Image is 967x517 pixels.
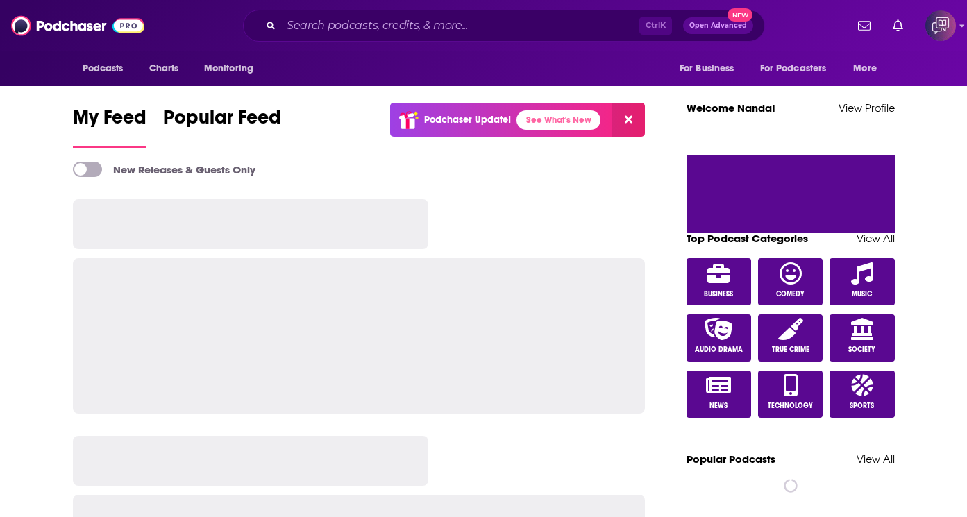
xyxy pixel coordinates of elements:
a: Sports [830,371,895,418]
button: open menu [73,56,142,82]
a: Society [830,314,895,362]
span: Ctrl K [639,17,672,35]
button: Open AdvancedNew [683,17,753,34]
a: View All [857,232,895,245]
input: Search podcasts, credits, & more... [281,15,639,37]
span: Society [848,346,875,354]
button: open menu [670,56,752,82]
span: For Podcasters [760,59,827,78]
a: Charts [140,56,187,82]
button: open menu [751,56,847,82]
span: Sports [850,402,874,410]
span: Open Advanced [689,22,747,29]
a: My Feed [73,105,146,148]
span: Monitoring [204,59,253,78]
span: Popular Feed [163,105,281,137]
a: View Profile [839,101,895,115]
span: News [709,402,728,410]
span: More [853,59,877,78]
a: Popular Podcasts [687,452,775,466]
span: Music [852,290,872,298]
a: News [687,371,752,418]
a: Music [830,258,895,305]
span: Logged in as corioliscompany [925,10,956,41]
span: True Crime [772,346,809,354]
a: Welcome Nanda! [687,101,775,115]
a: Popular Feed [163,105,281,148]
p: Podchaser Update! [424,114,511,126]
span: For Business [680,59,734,78]
span: My Feed [73,105,146,137]
div: Search podcasts, credits, & more... [243,10,765,42]
span: Charts [149,59,179,78]
span: Podcasts [83,59,124,78]
a: Show notifications dropdown [852,14,876,37]
span: Audio Drama [695,346,743,354]
button: open menu [843,56,894,82]
a: View All [857,452,895,466]
a: Business [687,258,752,305]
a: See What's New [516,110,600,130]
a: Show notifications dropdown [887,14,909,37]
img: Podchaser - Follow, Share and Rate Podcasts [11,12,144,39]
span: Comedy [776,290,805,298]
span: New [728,8,752,22]
span: Technology [768,402,813,410]
a: New Releases & Guests Only [73,162,255,177]
a: Audio Drama [687,314,752,362]
a: Technology [758,371,823,418]
img: User Profile [925,10,956,41]
a: True Crime [758,314,823,362]
span: Business [704,290,733,298]
button: open menu [194,56,271,82]
a: Top Podcast Categories [687,232,808,245]
button: Show profile menu [925,10,956,41]
a: Comedy [758,258,823,305]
